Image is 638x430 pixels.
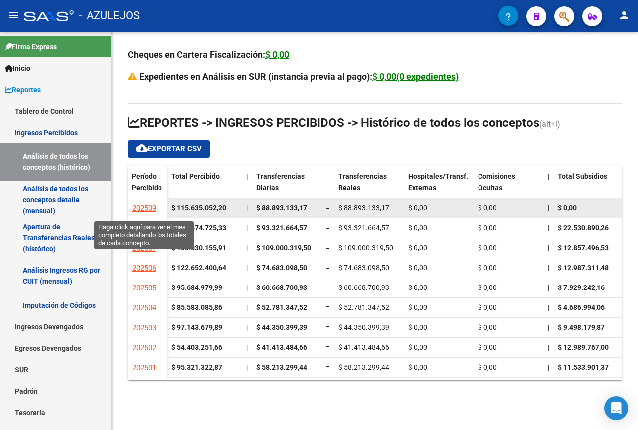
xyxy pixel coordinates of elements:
[246,323,248,331] span: |
[171,204,226,212] strong: $ 115.635.052,20
[558,264,609,272] span: $ 12.987.311,48
[338,363,389,371] span: $ 58.213.299,44
[256,363,307,371] span: $ 58.213.299,44
[548,172,550,180] span: |
[338,172,387,192] span: Transferencias Reales
[478,244,497,252] span: $ 0,00
[256,343,307,351] span: $ 41.413.484,66
[132,264,156,273] span: 202506
[246,224,248,232] span: |
[132,204,156,213] span: 202509
[408,284,427,291] span: $ 0,00
[132,224,156,233] span: 202508
[618,9,630,21] mat-icon: person
[5,41,57,52] span: Firma Express
[539,119,560,129] span: (alt+i)
[132,303,156,312] span: 202504
[136,144,202,153] span: Exportar CSV
[256,323,307,331] span: $ 44.350.399,39
[246,244,248,252] span: |
[548,224,549,232] span: |
[256,284,307,291] span: $ 60.668.700,93
[265,48,289,62] div: $ 0,00
[326,323,330,331] span: =
[554,166,624,208] datatable-header-cell: Total Subsidios
[167,166,242,208] datatable-header-cell: Total Percibido
[408,204,427,212] span: $ 0,00
[478,172,515,192] span: Comisiones Ocultas
[408,363,427,371] span: $ 0,00
[246,284,248,291] span: |
[246,343,248,351] span: |
[478,303,497,311] span: $ 0,00
[132,172,162,192] span: Período Percibido
[171,343,222,351] strong: $ 54.403.251,66
[408,303,427,311] span: $ 0,00
[478,323,497,331] span: $ 0,00
[558,224,609,232] span: $ 22.530.890,26
[8,9,20,21] mat-icon: menu
[326,363,330,371] span: =
[171,264,226,272] strong: $ 122.652.400,64
[548,363,549,371] span: |
[171,323,222,331] strong: $ 97.143.679,89
[408,224,427,232] span: $ 0,00
[136,143,148,154] mat-icon: cloud_download
[256,244,311,252] span: $ 109.000.319,50
[326,264,330,272] span: =
[558,172,607,180] span: Total Subsidios
[558,204,577,212] span: $ 0,00
[548,343,549,351] span: |
[338,343,389,351] span: $ 41.413.484,66
[558,284,605,291] span: $ 7.929.242,16
[478,224,497,232] span: $ 0,00
[338,264,389,272] span: $ 74.683.098,50
[5,84,41,95] span: Reportes
[338,204,389,212] span: $ 88.893.133,17
[139,71,459,82] strong: Expedientes en Análisis en SUR (instancia previa al pago):
[132,343,156,352] span: 202502
[478,204,497,212] span: $ 0,00
[338,244,393,252] span: $ 109.000.319,50
[478,343,497,351] span: $ 0,00
[338,284,389,291] span: $ 60.668.700,93
[326,343,330,351] span: =
[256,172,305,192] span: Transferencias Diarias
[478,264,497,272] span: $ 0,00
[474,166,544,208] datatable-header-cell: Comisiones Ocultas
[338,323,389,331] span: $ 44.350.399,39
[558,323,605,331] span: $ 9.498.179,87
[128,140,210,158] button: Exportar CSV
[548,303,549,311] span: |
[246,363,248,371] span: |
[408,264,427,272] span: $ 0,00
[256,303,307,311] span: $ 52.781.347,52
[478,363,497,371] span: $ 0,00
[558,363,609,371] span: $ 11.533.901,37
[171,363,222,371] strong: $ 95.321.322,87
[478,284,497,291] span: $ 0,00
[132,244,156,253] span: 202507
[544,166,554,208] datatable-header-cell: |
[171,244,226,252] strong: $ 153.030.155,91
[338,303,389,311] span: $ 52.781.347,52
[256,224,307,232] span: $ 93.321.664,57
[408,343,427,351] span: $ 0,00
[548,264,549,272] span: |
[171,224,226,232] strong: $ 143.674.725,33
[171,172,220,180] span: Total Percibido
[171,284,222,291] strong: $ 95.684.979,99
[326,224,330,232] span: =
[408,323,427,331] span: $ 0,00
[408,172,468,192] span: Hospitales/Transf. Externas
[548,323,549,331] span: |
[246,172,248,180] span: |
[548,204,549,212] span: |
[604,396,628,420] div: Open Intercom Messenger
[128,166,167,208] datatable-header-cell: Período Percibido
[5,63,30,74] span: Inicio
[548,244,549,252] span: |
[246,264,248,272] span: |
[171,303,222,311] strong: $ 85.583.085,86
[408,244,427,252] span: $ 0,00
